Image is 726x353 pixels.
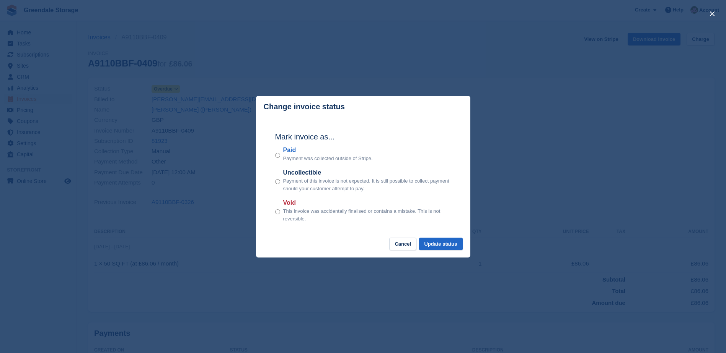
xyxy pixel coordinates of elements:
[264,102,345,111] p: Change invoice status
[706,8,718,20] button: close
[419,238,463,250] button: Update status
[283,198,451,207] label: Void
[283,207,451,222] p: This invoice was accidentally finalised or contains a mistake. This is not reversible.
[283,168,451,177] label: Uncollectible
[283,155,373,162] p: Payment was collected outside of Stripe.
[283,177,451,192] p: Payment of this invoice is not expected. It is still possible to collect payment should your cust...
[275,131,451,142] h2: Mark invoice as...
[283,146,373,155] label: Paid
[389,238,416,250] button: Cancel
